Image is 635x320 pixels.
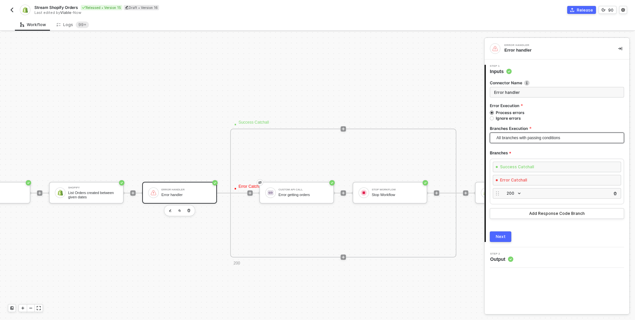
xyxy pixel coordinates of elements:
img: icon [361,190,367,196]
div: Error getting orders [278,193,328,197]
div: Draft • Version 16 [124,5,159,10]
button: 90 [599,6,616,14]
img: icon [268,190,274,196]
span: 200 [507,190,521,197]
img: copy-block [178,209,181,212]
span: icon-play [21,306,25,310]
label: Branches Execution [490,126,624,131]
span: icon-play [341,127,345,131]
span: Step 2 [490,253,513,255]
span: Inputs [490,68,512,75]
div: Success Catchall [495,162,534,172]
div: Next [496,234,506,239]
span: Ignore errors [494,115,521,121]
span: icon-success-page [423,180,428,185]
button: copy-branch [611,189,619,197]
span: Viable [60,10,71,15]
span: Stream Shopify Orders [34,5,78,10]
img: icon [57,190,63,196]
img: copy-branch [613,191,617,195]
button: back [8,6,16,14]
span: icon-play [131,191,135,195]
label: Connector Name [490,80,624,86]
div: 90 [608,7,614,13]
img: icon [483,190,489,196]
img: edit-cred [169,209,172,212]
span: icon-commerce [570,8,574,12]
span: icon-edit [125,6,129,9]
span: Output [490,256,513,262]
div: Stop Workflow [372,193,421,197]
img: icon [150,190,156,196]
button: Next [490,231,511,242]
span: icon-versioning [602,8,606,12]
div: Error handler [504,47,608,53]
span: icon-play [341,255,345,259]
div: Step 1Inputs Connector Nameicon-infoError ExecutionProcess errorsIgnore errorsBranches ExecutionA... [485,65,629,242]
span: Branches [490,149,511,157]
div: Release [577,7,593,13]
div: Success Catchall [233,119,273,134]
div: Last edited by - Now [34,10,317,15]
button: edit-cred [166,207,174,215]
button: copy-block [176,207,184,215]
div: 200 [233,260,273,267]
span: All branches with passing conditions [496,133,620,143]
div: Workflow [20,22,46,27]
label: Error Execution [490,103,624,108]
span: · [233,113,237,134]
span: icon-collapse-right [618,47,622,51]
div: Shopify [68,186,118,189]
img: back [9,7,15,13]
button: Add Response Code Branch [490,208,624,219]
div: Error handler [504,44,604,47]
span: · [495,175,499,184]
span: icon-success-page [212,180,218,185]
div: Add Response Code Branch [529,211,585,216]
label: Ignore errors [490,115,621,121]
img: icon-info [524,80,529,86]
span: Process errors [494,110,525,115]
img: integration-icon [492,46,498,52]
div: Error Catchall [233,183,273,198]
sup: 1018 [76,21,89,28]
span: icon-success-page [119,180,124,185]
div: Error handler [161,188,211,191]
div: Stop Workflow [372,188,421,191]
div: Custom API Call [278,188,328,191]
div: Error Catchall [495,175,527,185]
img: integration-icon [22,7,28,13]
span: icon-play [248,191,252,195]
span: icon-minus [29,306,33,310]
span: icon-play [38,191,42,195]
span: icon-expand [37,306,41,310]
span: · [233,178,237,198]
div: List Orders created between given dates [68,191,118,199]
span: · [495,162,499,171]
div: Released • Version 15 [81,5,122,10]
input: Enter description [490,87,624,98]
span: icon-play [464,191,468,195]
span: icon-play [435,191,439,195]
span: icon-play [341,191,345,195]
div: Error handler [161,193,211,197]
button: Release [567,6,596,14]
span: Step 1 [490,65,512,67]
span: eye-invisible [258,180,262,185]
div: Logs [57,21,89,28]
span: icon-settings [621,8,625,12]
span: icon-success-page [26,180,31,185]
label: Process errors [490,110,621,115]
span: icon-success-page [329,180,335,185]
